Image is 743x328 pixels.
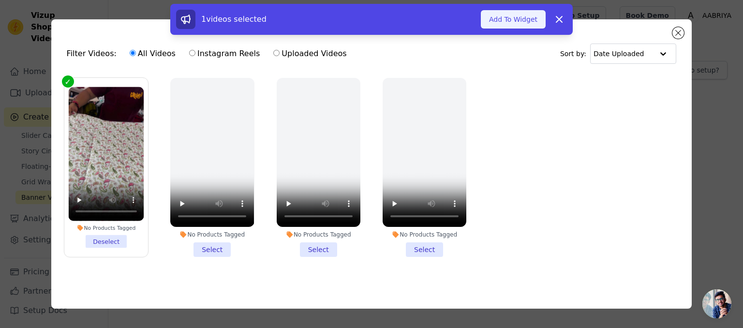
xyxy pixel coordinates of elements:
[481,10,546,29] button: Add To Widget
[702,289,731,318] div: Open chat
[68,224,144,231] div: No Products Tagged
[277,231,360,239] div: No Products Tagged
[560,44,677,64] div: Sort by:
[170,231,254,239] div: No Products Tagged
[129,47,176,60] label: All Videos
[383,231,466,239] div: No Products Tagged
[67,43,352,65] div: Filter Videos:
[273,47,347,60] label: Uploaded Videos
[189,47,260,60] label: Instagram Reels
[201,15,267,24] span: 1 videos selected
